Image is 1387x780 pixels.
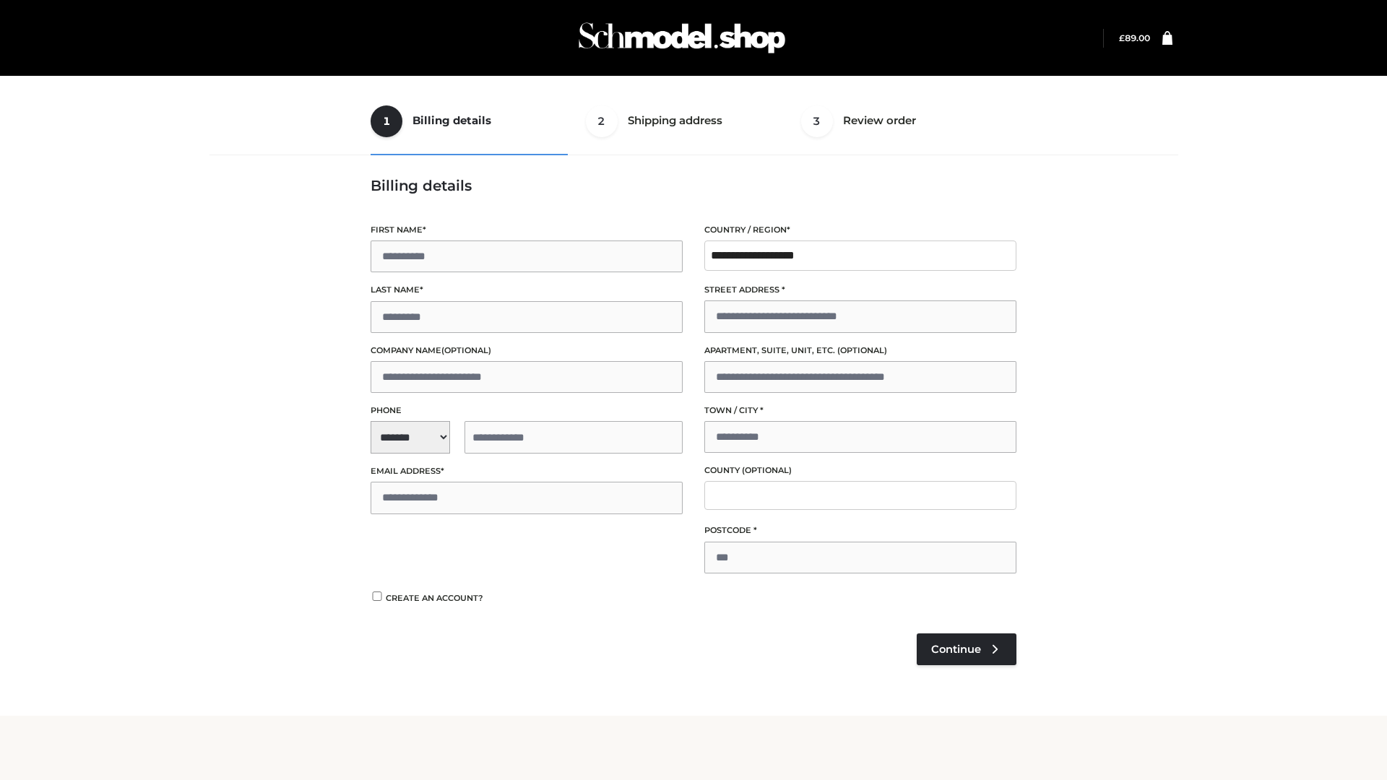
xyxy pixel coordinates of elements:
[704,223,1016,237] label: Country / Region
[386,593,483,603] span: Create an account?
[441,345,491,355] span: (optional)
[371,283,683,297] label: Last name
[1119,32,1125,43] span: £
[704,283,1016,297] label: Street address
[704,404,1016,417] label: Town / City
[371,464,683,478] label: Email address
[1119,32,1150,43] a: £89.00
[371,177,1016,194] h3: Billing details
[371,344,683,357] label: Company name
[704,464,1016,477] label: County
[742,465,792,475] span: (optional)
[704,524,1016,537] label: Postcode
[837,345,887,355] span: (optional)
[574,9,790,66] img: Schmodel Admin 964
[371,223,683,237] label: First name
[371,591,384,601] input: Create an account?
[1119,32,1150,43] bdi: 89.00
[931,643,981,656] span: Continue
[917,633,1016,665] a: Continue
[704,344,1016,357] label: Apartment, suite, unit, etc.
[371,404,683,417] label: Phone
